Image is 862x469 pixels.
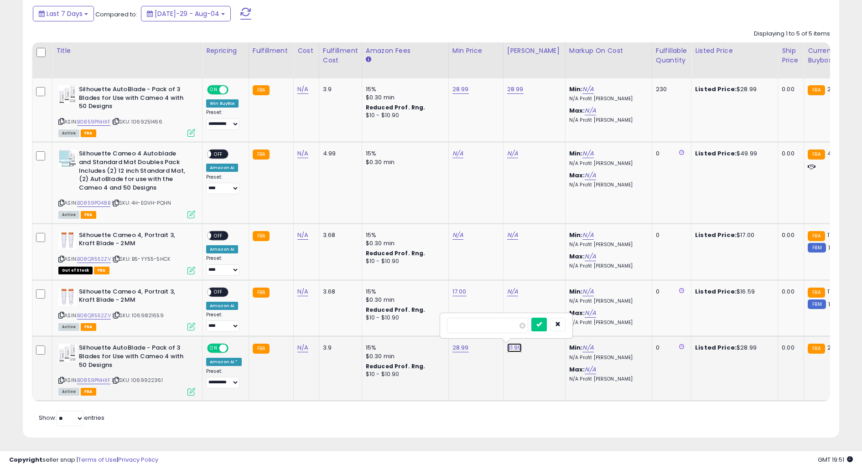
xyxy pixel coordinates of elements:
[366,371,441,378] div: $10 - $10.90
[211,150,226,158] span: OFF
[206,358,242,366] div: Amazon AI *
[58,149,195,217] div: ASIN:
[297,46,315,56] div: Cost
[47,9,83,18] span: Last 7 Days
[569,182,645,188] p: N/A Profit [PERSON_NAME]
[507,343,522,352] a: 31.99
[782,288,797,296] div: 0.00
[507,231,518,240] a: N/A
[253,85,270,95] small: FBA
[828,300,843,309] span: 14.99
[58,85,195,136] div: ASIN:
[58,323,79,331] span: All listings currently available for purchase on Amazon
[507,46,561,56] div: [PERSON_NAME]
[366,85,441,93] div: 15%
[366,56,371,64] small: Amazon Fees.
[808,344,825,354] small: FBA
[227,345,242,352] span: OFF
[695,46,774,56] div: Listed Price
[452,287,467,296] a: 17.00
[782,344,797,352] div: 0.00
[78,455,117,464] a: Terms of Use
[206,245,238,253] div: Amazon AI
[569,287,583,296] b: Min:
[323,344,355,352] div: 3.9
[206,174,242,195] div: Preset:
[79,149,190,194] b: Silhouette Cameo 4 Autoblade and Standard Mat Doubles Pack Includes (2) 12 inch Standard Mat, (2)...
[297,85,308,94] a: N/A
[585,106,596,115] a: N/A
[297,343,308,352] a: N/A
[58,149,77,168] img: 51bWa3YWi5L._SL40_.jpg
[94,267,109,274] span: FBA
[297,149,308,158] a: N/A
[79,85,190,113] b: Silhouette AutoBlade - Pack of 3 Blades for Use with Cameo 4 with 50 Designs
[77,376,110,384] a: B0859PNHXF
[253,231,270,241] small: FBA
[695,344,771,352] div: $28.99
[253,149,270,160] small: FBA
[452,343,469,352] a: 28.99
[582,85,593,94] a: N/A
[366,46,445,56] div: Amazon Fees
[827,287,832,296] span: 17
[58,288,195,330] div: ASIN:
[782,149,797,158] div: 0.00
[656,344,684,352] div: 0
[695,288,771,296] div: $16.59
[808,243,826,253] small: FBM
[366,112,441,119] div: $10 - $10.90
[112,376,163,384] span: | SKU: 1069922361
[582,343,593,352] a: N/A
[211,232,226,239] span: OFF
[585,309,596,318] a: N/A
[695,149,771,158] div: $49.99
[808,46,855,65] div: Current Buybox Price
[366,93,441,102] div: $0.30 min
[253,344,270,354] small: FBA
[297,231,308,240] a: N/A
[782,231,797,239] div: 0.00
[208,86,219,94] span: ON
[9,456,158,464] div: seller snap | |
[582,231,593,240] a: N/A
[585,365,596,374] a: N/A
[569,365,585,374] b: Max:
[808,288,825,298] small: FBA
[58,231,195,273] div: ASIN:
[366,344,441,352] div: 15%
[58,288,77,306] img: 31Ov7Vx-xiL._SL40_.jpg
[366,314,441,322] div: $10 - $10.90
[366,362,426,370] b: Reduced Prof. Rng.
[211,288,226,296] span: OFF
[206,164,238,172] div: Amazon AI
[206,368,242,389] div: Preset:
[79,288,190,307] b: Silhouette Cameo 4, Portrait 3, Kraft Blade - 2MM
[695,287,737,296] b: Listed Price:
[77,312,111,320] a: B08QR552ZV
[808,231,825,241] small: FBA
[81,388,96,396] span: FBA
[118,455,158,464] a: Privacy Policy
[58,231,77,249] img: 31Ov7Vx-xiL._SL40_.jpg
[818,455,853,464] span: 2025-08-12 19:51 GMT
[569,149,583,158] b: Min:
[323,288,355,296] div: 3.68
[808,85,825,95] small: FBA
[569,46,648,56] div: Markup on Cost
[827,149,844,158] span: 49.99
[569,171,585,180] b: Max:
[253,46,290,56] div: Fulfillment
[206,109,242,130] div: Preset:
[95,10,137,19] span: Compared to:
[206,302,238,310] div: Amazon AI
[206,312,242,332] div: Preset:
[81,323,96,331] span: FBA
[569,96,645,102] p: N/A Profit [PERSON_NAME]
[656,288,684,296] div: 0
[366,296,441,304] div: $0.30 min
[112,118,162,125] span: | SKU: 1069251466
[452,231,463,240] a: N/A
[155,9,219,18] span: [DATE]-29 - Aug-04
[366,158,441,166] div: $0.30 min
